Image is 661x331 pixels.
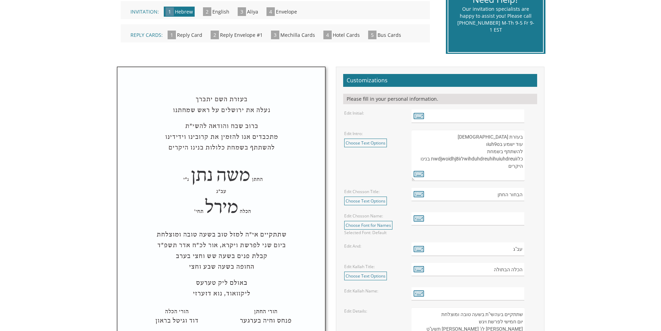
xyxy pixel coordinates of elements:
a: Choose Text Options [344,139,387,147]
div: Our invitation specialists are happy to assist you! Please call [PHONE_NUMBER] M-Th 9-5 Fr 9-1 EST [457,6,534,33]
span: Envelope [276,8,297,15]
a: Choose Text Options [344,197,387,205]
span: Hebrew [175,8,193,15]
span: 2 [203,7,211,16]
span: 4 [323,31,332,39]
span: Mechilla Cards [280,32,315,38]
label: Edit Kallah Name: [344,288,378,294]
span: 3 [271,31,279,39]
span: 4 [266,7,275,16]
label: Edit Chosson Title: [344,189,380,195]
a: Choose Text Options [344,272,387,280]
span: Bus Cards [378,32,401,38]
a: Choose Font for Names [344,221,392,230]
span: 2 [211,31,219,39]
textarea: בעזרת ה' יתברך עוד ישמע בערי יהודה ובחוצות ירושלים קול ששון ◆ וקול שמחה ◆ קול חתן ◆ וקול כלה בשבח... [412,130,524,181]
span: English [212,8,229,15]
label: Edit Chosson Name: [344,213,383,219]
label: Edit And: [344,243,361,249]
label: Edit Details: [344,308,367,314]
span: 3 [238,7,246,16]
span: Invitation: [130,8,159,15]
label: Edit Initial: [344,110,364,116]
h2: Customizations [343,74,537,87]
label: Edit Intro: [344,131,363,136]
span: 1 [168,31,176,39]
span: 1 [166,7,174,16]
label: Edit Kallah Title: [344,264,375,270]
span: Reply Cards: [130,32,163,38]
span: Reply Card [177,32,202,38]
span: Reply Envelope #1 [220,32,263,38]
div: Selected Font: Default [344,230,401,235]
div: Please fill in your personal information. [343,94,537,104]
span: Aliya [247,8,258,15]
span: Hotel Cards [333,32,360,38]
span: 5 [368,31,376,39]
